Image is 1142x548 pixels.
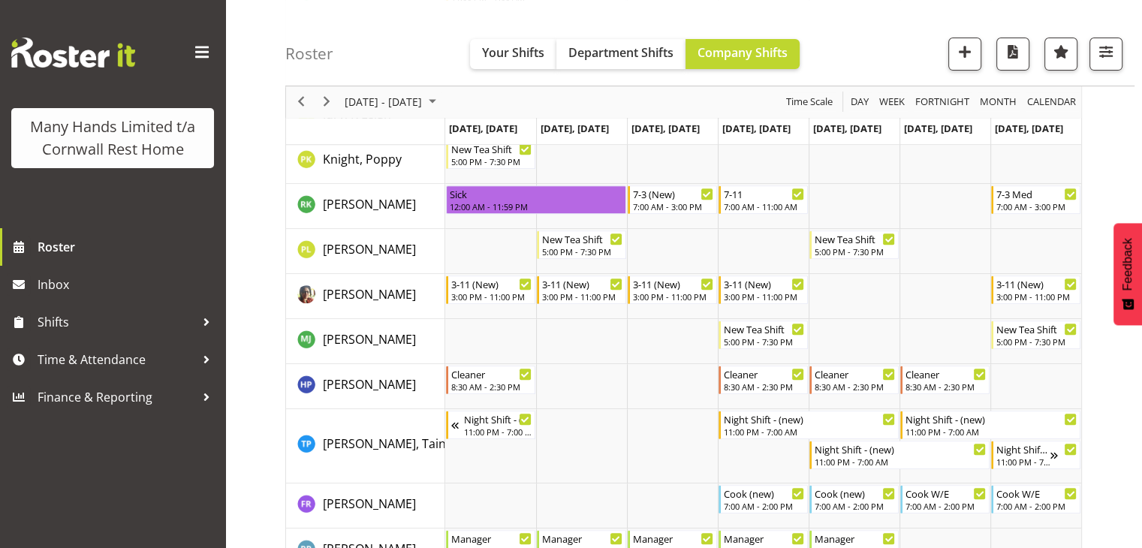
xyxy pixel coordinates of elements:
td: Kumar, Renu resource [286,184,445,229]
td: Penman, Holly resource [286,364,445,409]
button: Timeline Day [848,93,872,112]
h4: Roster [285,45,333,62]
div: 11:00 PM - 7:00 AM [905,426,1077,438]
div: Manager [815,531,895,546]
button: Next [317,93,337,112]
span: [PERSON_NAME] [323,495,416,512]
div: Pia, Taini"s event - Night Shift - (new) Begin From Friday, August 22, 2025 at 11:00:00 PM GMT+12... [809,441,990,469]
div: 8:30 AM - 2:30 PM [815,381,895,393]
div: 11:00 PM - 7:00 AM [815,456,986,468]
div: Luman, Lani"s event - 3-11 (New) Begin From Sunday, August 24, 2025 at 3:00:00 PM GMT+12:00 Ends ... [991,276,1080,304]
div: New Tea Shift [724,321,804,336]
div: 7:00 AM - 2:00 PM [905,500,986,512]
div: 5:00 PM - 7:30 PM [815,245,895,257]
div: 7-3 Med [996,186,1077,201]
span: [DATE], [DATE] [541,122,609,135]
div: 3-11 (New) [633,276,713,291]
span: Time Scale [785,93,834,112]
a: Knight, Poppy [323,150,402,168]
div: Penman, Holly"s event - Cleaner Begin From Friday, August 22, 2025 at 8:30:00 AM GMT+12:00 Ends A... [809,366,899,394]
div: Luman, Lani"s event - 3-11 (New) Begin From Thursday, August 21, 2025 at 3:00:00 PM GMT+12:00 End... [719,276,808,304]
div: Rainbird, Felisa"s event - Cook W/E Begin From Sunday, August 24, 2025 at 7:00:00 AM GMT+12:00 En... [991,485,1080,513]
span: Knight, Poppy [323,151,402,167]
div: Pia, Taini"s event - Night Shift - (new) Begin From Sunday, August 17, 2025 at 11:00:00 PM GMT+12... [446,411,535,439]
div: Luman, Lani"s event - 3-11 (New) Begin From Monday, August 18, 2025 at 3:00:00 PM GMT+12:00 Ends ... [446,276,535,304]
div: 5:00 PM - 7:30 PM [996,336,1077,348]
a: [PERSON_NAME], Taini [323,435,449,453]
div: 3:00 PM - 11:00 PM [996,291,1077,303]
span: Fortnight [914,93,971,112]
button: Download a PDF of the roster according to the set date range. [996,38,1029,71]
span: [PERSON_NAME] [323,286,416,303]
span: [DATE], [DATE] [995,122,1063,135]
span: [DATE], [DATE] [813,122,881,135]
div: 12:00 AM - 11:59 PM [450,200,622,212]
div: Cleaner [815,366,895,381]
td: Knight, Poppy resource [286,139,445,184]
button: Department Shifts [556,39,686,69]
div: Manager [451,531,532,546]
td: Luman, Lani resource [286,274,445,319]
div: 11:00 PM - 7:00 AM [996,456,1050,468]
div: Luman, Lani"s event - 3-11 (New) Begin From Tuesday, August 19, 2025 at 3:00:00 PM GMT+12:00 Ends... [537,276,626,304]
button: Time Scale [784,93,836,112]
div: Penman, Holly"s event - Cleaner Begin From Monday, August 18, 2025 at 8:30:00 AM GMT+12:00 Ends A... [446,366,535,394]
button: Timeline Month [978,93,1020,112]
span: Shifts [38,311,195,333]
button: Fortnight [913,93,972,112]
div: 3:00 PM - 11:00 PM [724,291,804,303]
span: Your Shifts [482,44,544,61]
button: Timeline Week [877,93,908,112]
div: 3:00 PM - 11:00 PM [451,291,532,303]
div: McGrath, Jade"s event - New Tea Shift Begin From Sunday, August 24, 2025 at 5:00:00 PM GMT+12:00 ... [991,321,1080,349]
div: Night Shift - (new) [724,411,895,426]
div: 3:00 PM - 11:00 PM [633,291,713,303]
div: Many Hands Limited t/a Cornwall Rest Home [26,116,199,161]
div: Manager [542,531,622,546]
div: Night Shift - (new) [815,441,986,456]
div: 7:00 AM - 2:00 PM [724,500,804,512]
div: Kumar, Renu"s event - 7-11 Begin From Thursday, August 21, 2025 at 7:00:00 AM GMT+12:00 Ends At T... [719,185,808,214]
div: 7:00 AM - 11:00 AM [724,200,804,212]
div: Rainbird, Felisa"s event - Cook W/E Begin From Saturday, August 23, 2025 at 7:00:00 AM GMT+12:00 ... [900,485,990,513]
div: 8:30 AM - 2:30 PM [451,381,532,393]
img: Rosterit website logo [11,38,135,68]
div: 5:00 PM - 7:30 PM [724,336,804,348]
div: Lategan, Penelope"s event - New Tea Shift Begin From Tuesday, August 19, 2025 at 5:00:00 PM GMT+1... [537,230,626,259]
div: Knight, Poppy"s event - New Tea Shift Begin From Monday, August 18, 2025 at 5:00:00 PM GMT+12:00 ... [446,140,535,169]
button: Highlight an important date within the roster. [1044,38,1077,71]
div: Cook (new) [815,486,895,501]
div: Kumar, Renu"s event - Sick Begin From Monday, August 18, 2025 at 12:00:00 AM GMT+12:00 Ends At Tu... [446,185,626,214]
div: 7-11 [724,186,804,201]
div: Cook (new) [724,486,804,501]
span: Inbox [38,273,218,296]
div: Luman, Lani"s event - 3-11 (New) Begin From Wednesday, August 20, 2025 at 3:00:00 PM GMT+12:00 En... [628,276,717,304]
div: Penman, Holly"s event - Cleaner Begin From Saturday, August 23, 2025 at 8:30:00 AM GMT+12:00 Ends... [900,366,990,394]
div: 11:00 PM - 7:00 AM [464,426,532,438]
div: New Tea Shift [815,231,895,246]
button: Feedback - Show survey [1113,223,1142,325]
div: New Tea Shift [996,321,1077,336]
div: 7:00 AM - 3:00 PM [996,200,1077,212]
button: Month [1025,93,1079,112]
span: [PERSON_NAME] [323,196,416,212]
td: McGrath, Jade resource [286,319,445,364]
span: [PERSON_NAME], Taini [323,435,449,452]
div: 8:30 AM - 2:30 PM [724,381,804,393]
div: Kumar, Renu"s event - 7-3 Med Begin From Sunday, August 24, 2025 at 7:00:00 AM GMT+12:00 Ends At ... [991,185,1080,214]
div: New Tea Shift [451,141,532,156]
div: Lategan, Penelope"s event - New Tea Shift Begin From Friday, August 22, 2025 at 5:00:00 PM GMT+12... [809,230,899,259]
div: 3-11 (New) [451,276,532,291]
div: Pia, Taini"s event - Night Shift - (new) Begin From Saturday, August 23, 2025 at 11:00:00 PM GMT+... [900,411,1080,439]
div: Night Shift - (new) [464,411,532,426]
a: [PERSON_NAME] [323,375,416,393]
div: 11:00 PM - 7:00 AM [724,426,895,438]
span: [PERSON_NAME] [323,331,416,348]
a: [PERSON_NAME] [323,240,416,258]
div: Rainbird, Felisa"s event - Cook (new) Begin From Friday, August 22, 2025 at 7:00:00 AM GMT+12:00 ... [809,485,899,513]
td: Pia, Taini resource [286,409,445,483]
div: Kumar, Renu"s event - 7-3 (New) Begin From Wednesday, August 20, 2025 at 7:00:00 AM GMT+12:00 End... [628,185,717,214]
div: Rainbird, Felisa"s event - Cook (new) Begin From Thursday, August 21, 2025 at 7:00:00 AM GMT+12:0... [719,485,808,513]
div: McGrath, Jade"s event - New Tea Shift Begin From Thursday, August 21, 2025 at 5:00:00 PM GMT+12:0... [719,321,808,349]
a: [PERSON_NAME] [323,285,416,303]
